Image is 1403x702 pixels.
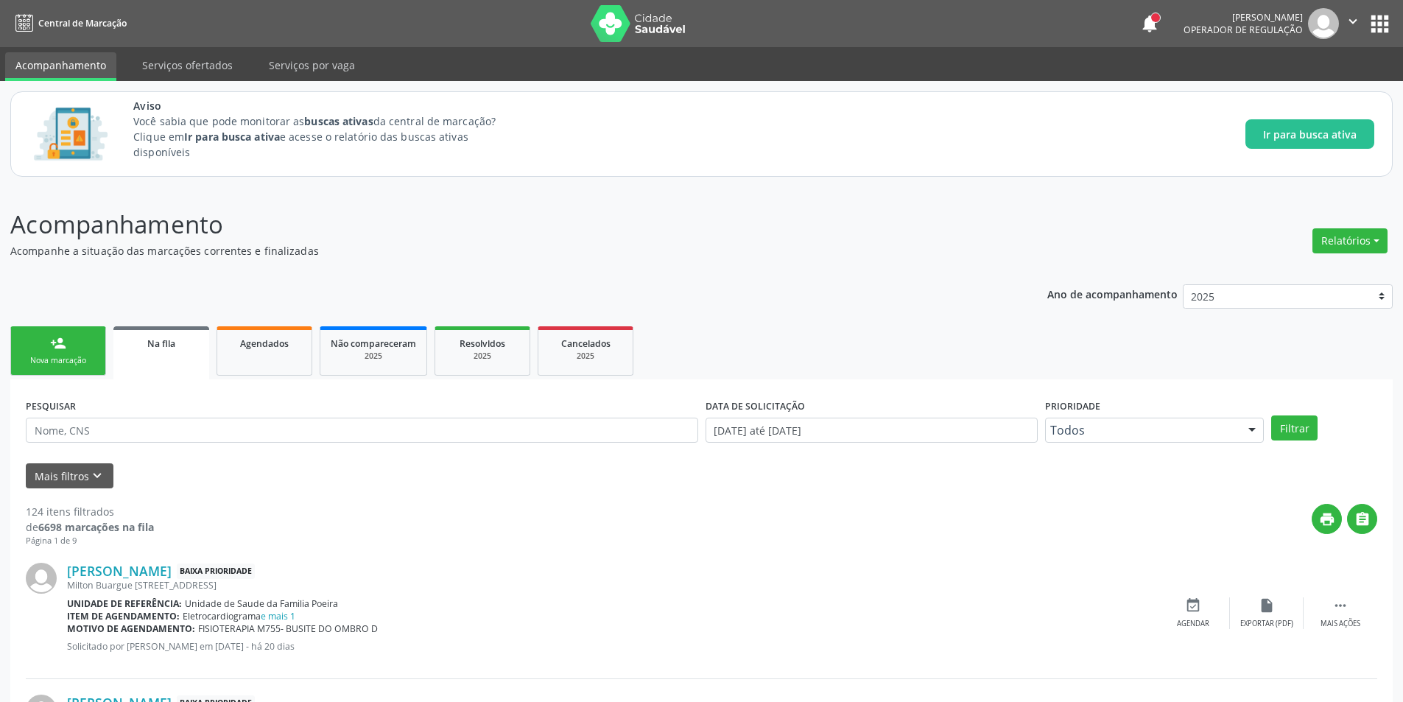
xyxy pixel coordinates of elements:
[706,418,1038,443] input: Selecione um intervalo
[561,337,611,350] span: Cancelados
[1184,11,1303,24] div: [PERSON_NAME]
[26,519,154,535] div: de
[89,468,105,484] i: keyboard_arrow_down
[21,355,95,366] div: Nova marcação
[1050,423,1234,438] span: Todos
[1347,504,1377,534] button: 
[331,337,416,350] span: Não compareceram
[1240,619,1293,629] div: Exportar (PDF)
[26,463,113,489] button: Mais filtroskeyboard_arrow_down
[67,579,1156,592] div: Milton Buargue [STREET_ADDRESS]
[67,610,180,622] b: Item de agendamento:
[132,52,243,78] a: Serviços ofertados
[185,597,338,610] span: Unidade de Saude da Familia Poeira
[460,337,505,350] span: Resolvidos
[38,520,154,534] strong: 6698 marcações na fila
[240,337,289,350] span: Agendados
[1047,284,1178,303] p: Ano de acompanhamento
[259,52,365,78] a: Serviços por vaga
[1321,619,1360,629] div: Mais ações
[1308,8,1339,39] img: img
[26,395,76,418] label: PESQUISAR
[331,351,416,362] div: 2025
[29,101,113,167] img: Imagem de CalloutCard
[304,114,373,128] strong: buscas ativas
[1354,511,1371,527] i: 
[26,504,154,519] div: 124 itens filtrados
[10,243,978,259] p: Acompanhe a situação das marcações correntes e finalizadas
[1185,597,1201,614] i: event_available
[133,98,523,113] span: Aviso
[177,564,255,579] span: Baixa Prioridade
[1259,597,1275,614] i: insert_drive_file
[1045,395,1100,418] label: Prioridade
[147,337,175,350] span: Na fila
[10,11,127,35] a: Central de Marcação
[184,130,280,144] strong: Ir para busca ativa
[133,113,523,160] p: Você sabia que pode monitorar as da central de marcação? Clique em e acesse o relatório das busca...
[183,610,295,622] span: Eletrocardiograma
[1312,228,1388,253] button: Relatórios
[549,351,622,362] div: 2025
[67,640,1156,653] p: Solicitado por [PERSON_NAME] em [DATE] - há 20 dias
[261,610,295,622] a: e mais 1
[446,351,519,362] div: 2025
[38,17,127,29] span: Central de Marcação
[1263,127,1357,142] span: Ir para busca ativa
[1319,511,1335,527] i: print
[26,563,57,594] img: img
[706,395,805,418] label: DATA DE SOLICITAÇÃO
[198,622,378,635] span: FISIOTERAPIA M755- BUSITE DO OMBRO D
[1139,13,1160,34] button: notifications
[67,597,182,610] b: Unidade de referência:
[5,52,116,81] a: Acompanhamento
[1345,13,1361,29] i: 
[26,418,698,443] input: Nome, CNS
[67,622,195,635] b: Motivo de agendamento:
[1271,415,1318,440] button: Filtrar
[50,335,66,351] div: person_add
[1332,597,1349,614] i: 
[1312,504,1342,534] button: print
[1339,8,1367,39] button: 
[1184,24,1303,36] span: Operador de regulação
[10,206,978,243] p: Acompanhamento
[1245,119,1374,149] button: Ir para busca ativa
[67,563,172,579] a: [PERSON_NAME]
[1177,619,1209,629] div: Agendar
[26,535,154,547] div: Página 1 de 9
[1367,11,1393,37] button: apps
